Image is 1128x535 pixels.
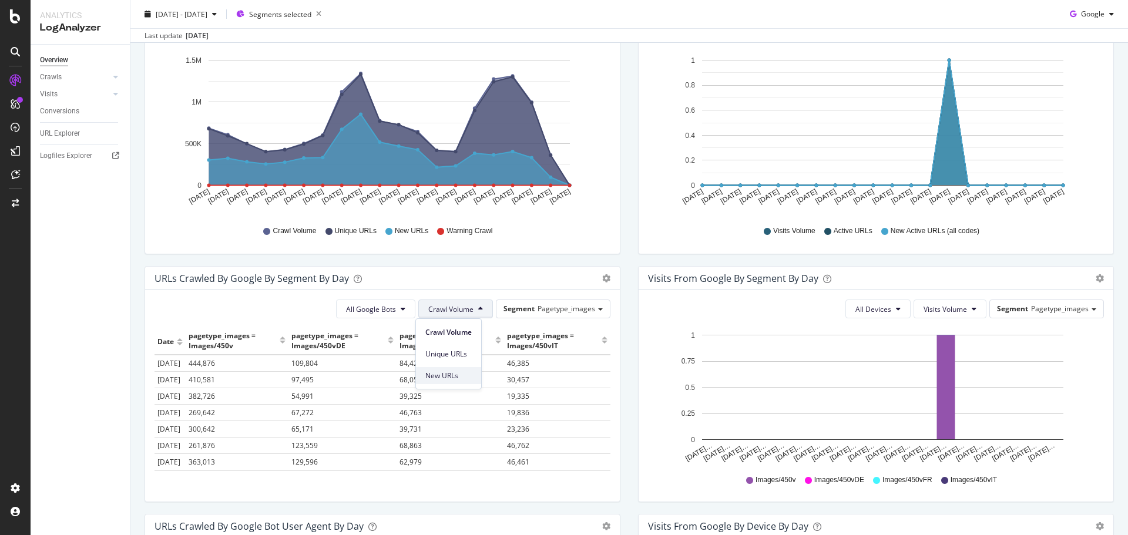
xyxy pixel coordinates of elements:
span: 68,054 [399,375,422,385]
span: Pagetype_images [1031,304,1089,314]
span: All Google Bots [346,304,396,314]
div: pagetype_images = Images/450v [189,331,277,351]
span: [DATE] [157,408,180,418]
div: URL Explorer [40,127,80,140]
div: gear [602,522,610,530]
span: 300,642 [189,424,215,434]
text: [DATE] [358,187,382,206]
div: URLs Crawled by Google By Segment By Day [155,272,349,284]
span: All Devices [855,304,891,314]
text: [DATE] [472,187,496,206]
span: Visits Volume [773,226,815,236]
span: Images/450vDE [814,475,864,485]
text: [DATE] [1004,187,1028,206]
text: [DATE] [434,187,458,206]
text: [DATE] [187,187,211,206]
text: 0.6 [685,106,695,115]
span: 382,726 [189,391,215,401]
text: 0.5 [685,383,695,392]
span: New URLs [425,371,472,381]
span: Segments selected [249,9,311,19]
a: Overview [40,54,122,66]
text: [DATE] [795,187,818,206]
span: 123,559 [291,440,318,450]
div: Overview [40,54,68,66]
span: 97,495 [291,375,314,385]
span: [DATE] [157,358,180,368]
div: gear [602,274,610,282]
span: 65,171 [291,424,314,434]
text: [DATE] [928,187,951,206]
span: 39,325 [399,391,422,401]
svg: A chart. [155,52,606,215]
span: Crawl Volume [428,304,474,314]
div: [DATE] [186,31,209,41]
text: [DATE] [719,187,743,206]
text: [DATE] [890,187,914,206]
div: Analytics [40,9,120,21]
button: [DATE] - [DATE] [140,5,221,23]
text: [DATE] [454,187,477,206]
text: [DATE] [378,187,401,206]
span: 39,731 [399,424,422,434]
span: Unique URLs [335,226,377,236]
span: [DATE] [157,375,180,385]
span: 109,804 [291,358,318,368]
div: Visits From Google By Device By Day [648,520,808,532]
text: [DATE] [226,187,249,206]
span: [DATE] [157,440,180,450]
div: pagetype_images = Images/450vDE [291,331,385,351]
div: URLs Crawled by Google bot User Agent By Day [155,520,364,532]
span: 129,596 [291,457,318,467]
text: [DATE] [738,187,761,206]
text: [DATE] [491,187,515,206]
text: [DATE] [1023,187,1046,206]
span: Google [1081,9,1104,19]
span: Crawl Volume [273,226,316,236]
span: 46,385 [507,358,529,368]
text: 1 [691,56,695,65]
span: Unique URLs [425,349,472,359]
svg: A chart. [648,328,1100,464]
text: 0.4 [685,132,695,140]
span: [DATE] - [DATE] [156,9,207,19]
svg: A chart. [648,52,1100,215]
text: 500K [185,140,202,148]
text: [DATE] [852,187,875,206]
span: 84,421 [399,358,422,368]
text: [DATE] [415,187,439,206]
span: Images/450vFR [882,475,932,485]
text: 0 [197,181,202,190]
span: [DATE] [157,457,180,467]
text: [DATE] [681,187,704,206]
text: 0.75 [681,357,696,365]
span: New Active URLs (all codes) [891,226,979,236]
button: Google [1065,5,1119,23]
span: 62,979 [399,457,422,467]
span: New URLs [395,226,428,236]
text: [DATE] [264,187,287,206]
text: [DATE] [985,187,1008,206]
text: 0.8 [685,82,695,90]
text: 0 [691,181,695,190]
span: 444,876 [189,358,215,368]
text: [DATE] [244,187,268,206]
span: 363,013 [189,457,215,467]
text: [DATE] [301,187,325,206]
text: [DATE] [511,187,534,206]
text: [DATE] [833,187,857,206]
span: Active URLs [834,226,872,236]
text: 0.2 [685,156,695,164]
text: [DATE] [966,187,989,206]
button: Segments selected [231,5,326,23]
span: 19,335 [507,391,529,401]
a: Crawls [40,71,110,83]
span: 68,863 [399,440,422,450]
div: Visits [40,88,58,100]
div: Last update [145,31,209,41]
span: 23,236 [507,424,529,434]
span: 410,581 [189,375,215,385]
span: Images/450vIT [951,475,997,485]
text: [DATE] [548,187,572,206]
